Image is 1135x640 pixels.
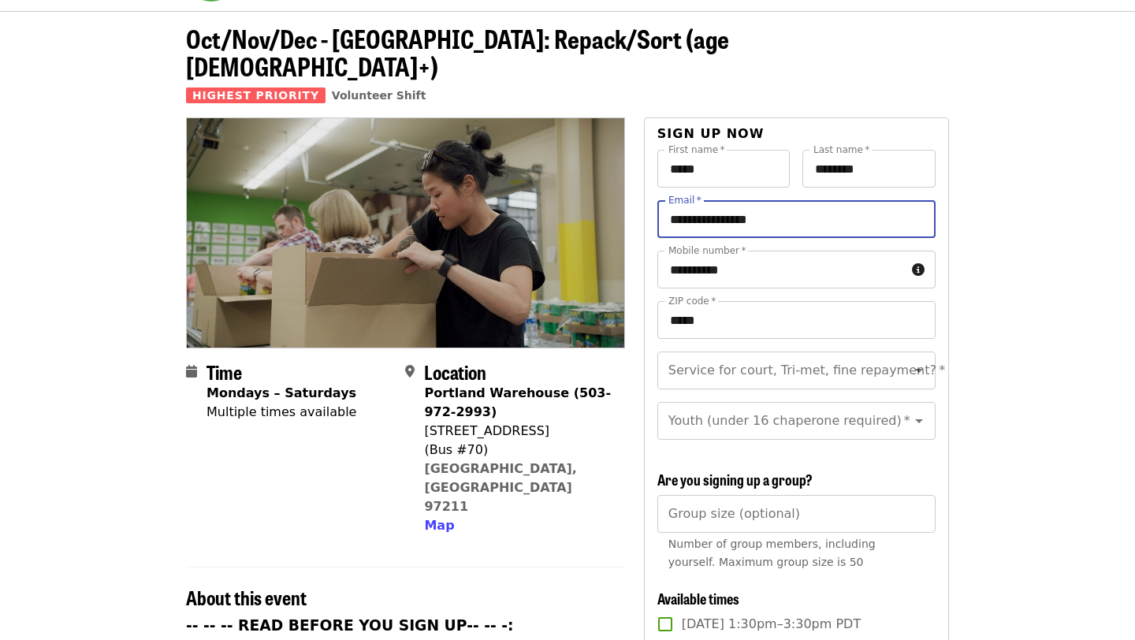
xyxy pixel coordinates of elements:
[187,118,624,347] img: Oct/Nov/Dec - Portland: Repack/Sort (age 8+) organized by Oregon Food Bank
[657,200,936,238] input: Email
[912,262,925,277] i: circle-info icon
[657,126,765,141] span: Sign up now
[424,385,611,419] strong: Portland Warehouse (503-972-2993)
[668,145,725,154] label: First name
[207,358,242,385] span: Time
[424,422,612,441] div: [STREET_ADDRESS]
[186,364,197,379] i: calendar icon
[668,195,701,205] label: Email
[424,461,577,514] a: [GEOGRAPHIC_DATA], [GEOGRAPHIC_DATA] 97211
[207,403,356,422] div: Multiple times available
[332,89,426,102] a: Volunteer Shift
[668,246,746,255] label: Mobile number
[657,469,813,489] span: Are you signing up a group?
[657,301,936,339] input: ZIP code
[657,251,906,288] input: Mobile number
[424,518,454,533] span: Map
[908,410,930,432] button: Open
[405,364,415,379] i: map-marker-alt icon
[802,150,936,188] input: Last name
[186,87,326,103] span: Highest Priority
[207,385,356,400] strong: Mondays – Saturdays
[668,538,876,568] span: Number of group members, including yourself. Maximum group size is 50
[657,495,936,533] input: [object Object]
[813,145,869,154] label: Last name
[186,583,307,611] span: About this event
[682,615,861,634] span: [DATE] 1:30pm–3:30pm PDT
[424,358,486,385] span: Location
[186,20,729,84] span: Oct/Nov/Dec - [GEOGRAPHIC_DATA]: Repack/Sort (age [DEMOGRAPHIC_DATA]+)
[668,296,716,306] label: ZIP code
[908,359,930,381] button: Open
[424,516,454,535] button: Map
[424,441,612,460] div: (Bus #70)
[657,150,791,188] input: First name
[657,588,739,608] span: Available times
[186,617,514,634] strong: -- -- -- READ BEFORE YOU SIGN UP-- -- -:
